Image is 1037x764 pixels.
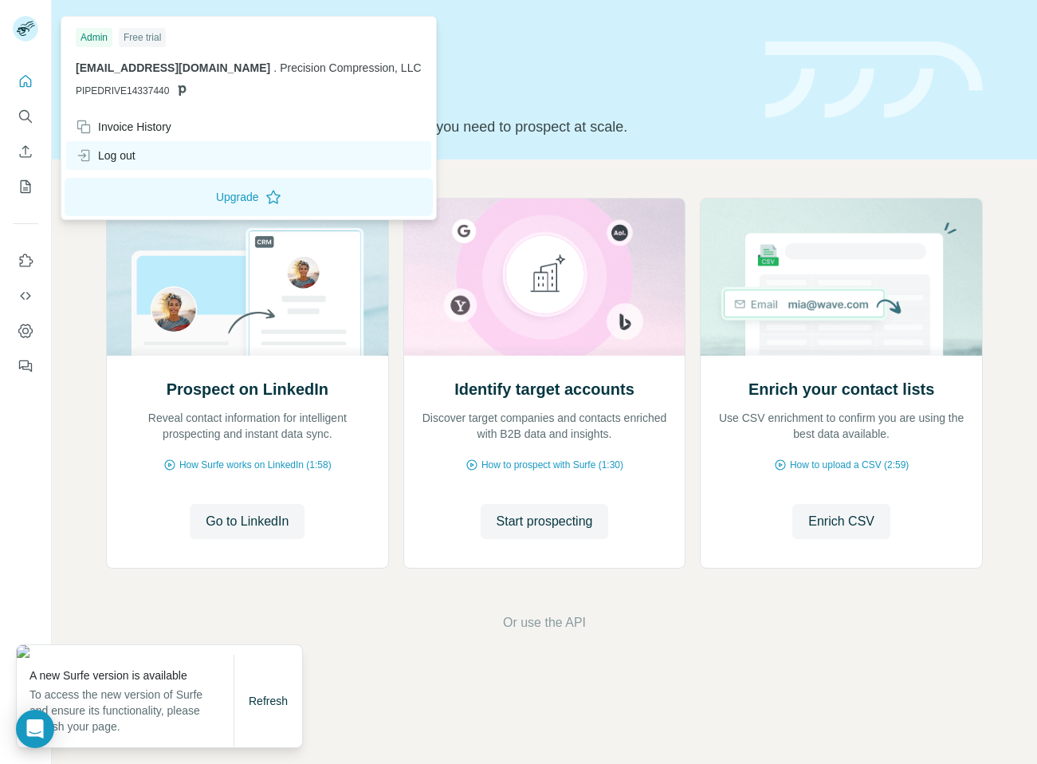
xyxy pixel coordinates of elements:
[481,504,609,539] button: Start prospecting
[497,512,593,531] span: Start prospecting
[280,61,421,74] span: Precision Compression, LLC
[13,246,38,275] button: Use Surfe on LinkedIn
[76,119,171,135] div: Invoice History
[76,148,136,163] div: Log out
[13,352,38,380] button: Feedback
[13,67,38,96] button: Quick start
[13,172,38,201] button: My lists
[206,512,289,531] span: Go to LinkedIn
[119,28,166,47] div: Free trial
[420,410,670,442] p: Discover target companies and contacts enriched with B2B data and insights.
[13,317,38,345] button: Dashboard
[65,178,433,216] button: Upgrade
[17,645,302,658] img: 40a43f5a-d13a-46cc-82ad-93afd298eefe
[76,28,112,47] div: Admin
[700,199,983,356] img: Enrich your contact lists
[249,695,288,707] span: Refresh
[717,410,966,442] p: Use CSV enrichment to confirm you are using the best data available.
[167,378,328,400] h2: Prospect on LinkedIn
[13,102,38,131] button: Search
[123,410,372,442] p: Reveal contact information for intelligent prospecting and instant data sync.
[29,668,234,683] p: A new Surfe version is available
[106,199,389,356] img: Prospect on LinkedIn
[808,512,874,531] span: Enrich CSV
[503,613,586,632] button: Or use the API
[76,84,169,98] span: PIPEDRIVE14337440
[13,137,38,166] button: Enrich CSV
[179,458,332,472] span: How Surfe works on LinkedIn (1:58)
[190,504,304,539] button: Go to LinkedIn
[765,41,983,119] img: banner
[13,282,38,310] button: Use Surfe API
[403,199,686,356] img: Identify target accounts
[454,378,634,400] h2: Identify target accounts
[792,504,890,539] button: Enrich CSV
[481,458,623,472] span: How to prospect with Surfe (1:30)
[76,61,270,74] span: [EMAIL_ADDRESS][DOMAIN_NAME]
[29,687,234,734] p: To access the new version of Surfe and ensure its functionality, please refresh your page.
[748,378,934,400] h2: Enrich your contact lists
[238,687,299,715] button: Refresh
[790,458,909,472] span: How to upload a CSV (2:59)
[273,61,277,74] span: .
[16,710,54,748] div: Open Intercom Messenger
